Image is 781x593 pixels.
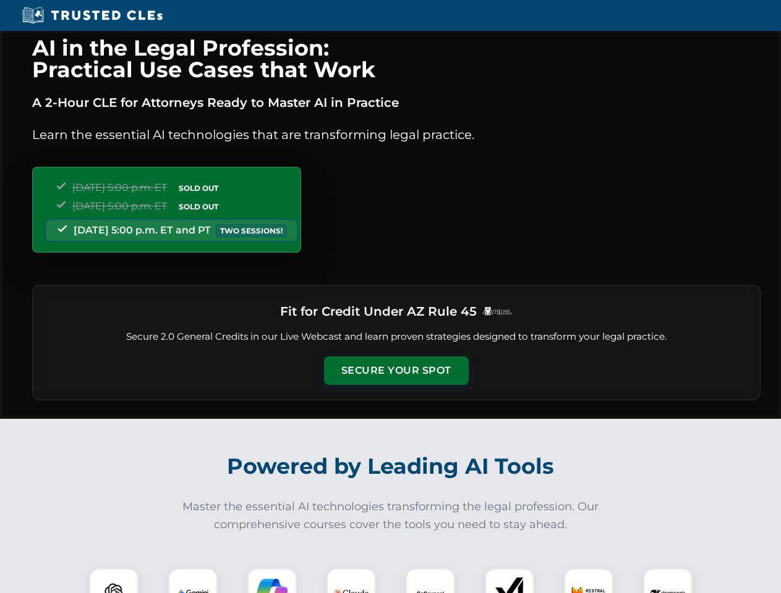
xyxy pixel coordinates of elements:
[32,37,761,80] h1: AI in the Legal Profession: Practical Use Cases that Work
[174,498,607,534] p: Master the essential AI technologies transforming the legal profession. Our comprehensive courses...
[174,182,223,195] span: SOLD OUT
[32,93,761,112] p: A 2-Hour CLE for Attorneys Ready to Master AI in Practice
[174,200,223,213] span: SOLD OUT
[19,6,166,25] img: Trusted CLEs
[48,445,733,488] h2: Powered by Leading AI Tools
[280,300,477,322] h3: Fit for Credit Under AZ Rule 45
[324,356,469,385] button: Secure Your Spot
[72,200,167,212] span: [DATE] 5:00 p.m. ET
[482,306,513,316] img: Logo
[72,182,167,193] span: [DATE] 5:00 p.m. ET
[32,125,761,145] p: Learn the essential AI technologies that are transforming legal practice.
[48,330,745,344] p: Secure 2.0 General Credits in our Live Webcast and learn proven strategies designed to transform ...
